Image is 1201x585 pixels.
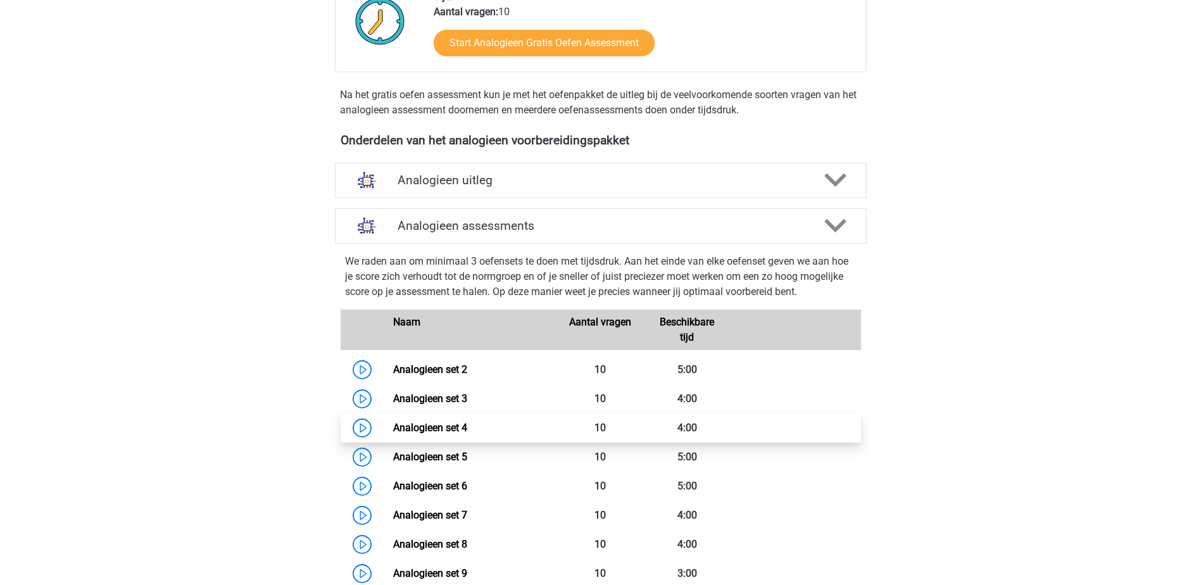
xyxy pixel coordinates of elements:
b: Aantal vragen: [434,6,498,18]
a: Analogieen set 8 [393,538,467,550]
a: Start Analogieen Gratis Oefen Assessment [434,30,655,56]
a: Analogieen set 5 [393,451,467,463]
a: uitleg Analogieen uitleg [330,163,872,198]
div: Beschikbare tijd [644,315,731,345]
div: Naam [384,315,557,345]
h4: Analogieen assessments [398,218,804,233]
a: Analogieen set 6 [393,480,467,492]
h4: Analogieen uitleg [398,173,804,187]
a: Analogieen set 2 [393,363,467,375]
p: We raden aan om minimaal 3 oefensets te doen met tijdsdruk. Aan het einde van elke oefenset geven... [345,254,857,299]
div: Aantal vragen [557,315,644,345]
div: Na het gratis oefen assessment kun je met het oefenpakket de uitleg bij de veelvoorkomende soorte... [335,87,867,118]
img: analogieen uitleg [351,164,383,196]
a: assessments Analogieen assessments [330,208,872,244]
a: Analogieen set 7 [393,509,467,521]
a: Analogieen set 3 [393,393,467,405]
img: analogieen assessments [351,210,383,242]
a: Analogieen set 9 [393,567,467,579]
a: Analogieen set 4 [393,422,467,434]
h4: Onderdelen van het analogieen voorbereidingspakket [341,133,861,148]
